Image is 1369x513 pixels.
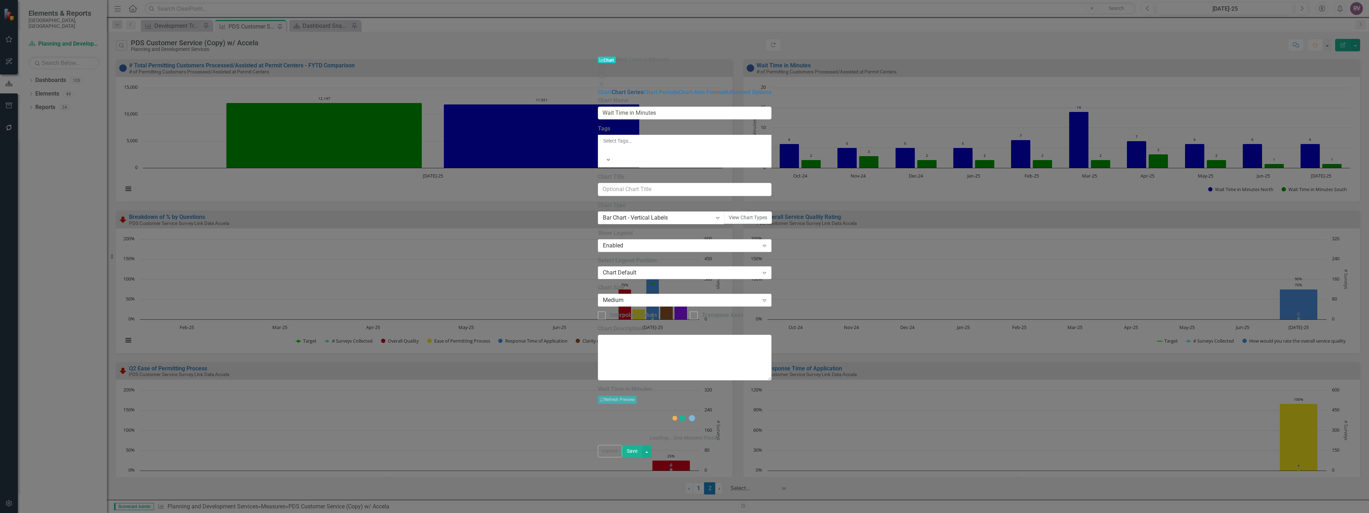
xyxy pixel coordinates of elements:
[603,269,759,277] div: Chart Default
[598,57,616,63] span: Chart
[598,284,771,292] label: Chart Size
[598,201,771,210] label: Chart Type
[598,89,612,96] a: Chart
[724,211,772,224] button: View Chart Types
[603,296,759,304] div: Medium
[598,257,771,265] label: Select Legend Position
[598,445,622,457] button: Cancel
[725,89,771,96] a: Advanced Options
[598,229,771,237] label: Show Legend
[598,386,771,392] h3: Wait Time in Minutes
[650,434,719,441] div: Loading... One Moment Please
[702,311,743,319] div: Transpose Axes
[610,311,657,319] div: Interpolate Values
[598,396,637,404] button: Refresh Preview
[622,445,642,457] button: Save
[612,89,644,96] a: Chart Series
[616,56,669,63] span: Wait Time in Minutes
[603,241,759,250] div: Enabled
[598,173,771,181] label: Chart Title
[598,97,771,105] label: Chart Name
[598,183,771,196] input: Optional Chart Title
[678,89,725,96] a: Chart Axis Format
[598,125,771,133] label: Tags
[644,89,678,96] a: Chart Periods
[603,214,712,222] div: Bar Chart - Vertical Labels
[598,325,771,333] label: Chart Description
[603,137,766,144] div: Select Tags...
